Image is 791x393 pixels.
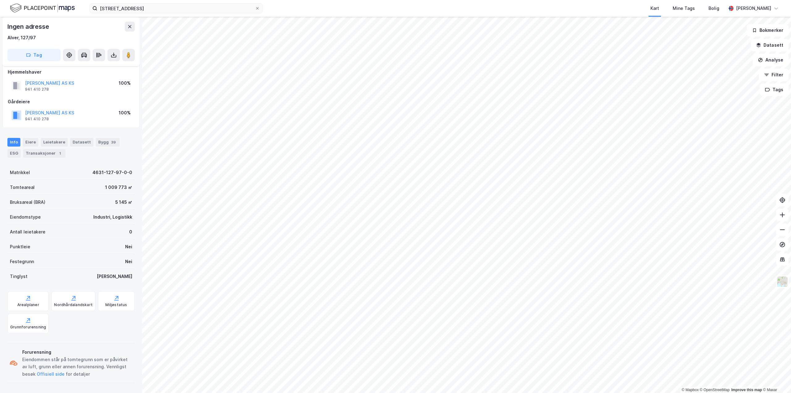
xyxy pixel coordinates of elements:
div: Leietakere [41,138,68,147]
div: 100% [119,109,131,117]
button: Bokmerker [747,24,789,36]
div: ESG [7,149,21,158]
div: Forurensning [22,348,132,356]
div: Eiendommen står på tomtegrunn som er påvirket av luft, grunn eller annen forurensning. Vennligst ... [22,356,132,378]
div: Bruksareal (BRA) [10,199,45,206]
div: Arealplaner [17,302,39,307]
div: Industri, Logistikk [93,213,132,221]
div: Eiere [23,138,38,147]
div: Tinglyst [10,273,27,280]
button: Tags [760,83,789,96]
div: Festegrunn [10,258,34,265]
div: Punktleie [10,243,30,250]
div: Grunnforurensning [10,325,46,330]
div: 100% [119,79,131,87]
div: Nei [125,258,132,265]
div: Hjemmelshaver [8,68,134,76]
div: 4631-127-97-0-0 [92,169,132,176]
button: Datasett [751,39,789,51]
div: Antall leietakere [10,228,45,236]
div: Info [7,138,20,147]
div: Kontrollprogram for chat [760,363,791,393]
button: Filter [759,69,789,81]
input: Søk på adresse, matrikkel, gårdeiere, leietakere eller personer [97,4,255,13]
div: [PERSON_NAME] [736,5,771,12]
a: Improve this map [731,388,762,392]
a: Mapbox [682,388,699,392]
div: Tomteareal [10,184,35,191]
button: Analyse [753,54,789,66]
div: Gårdeiere [8,98,134,105]
div: 1 009 773 ㎡ [105,184,132,191]
div: Ingen adresse [7,22,50,32]
div: 0 [129,228,132,236]
div: Nei [125,243,132,250]
a: OpenStreetMap [700,388,730,392]
div: Transaksjoner [23,149,66,158]
img: logo.f888ab2527a4732fd821a326f86c7f29.svg [10,3,75,14]
div: Bygg [96,138,120,147]
div: 941 410 278 [25,117,49,122]
div: Kart [650,5,659,12]
div: Matrikkel [10,169,30,176]
div: 1 [57,150,63,156]
div: Datasett [70,138,93,147]
div: 941 410 278 [25,87,49,92]
div: [PERSON_NAME] [97,273,132,280]
div: Nordhårdalandskart [54,302,93,307]
iframe: Chat Widget [760,363,791,393]
button: Tag [7,49,61,61]
div: Alver, 127/97 [7,34,36,41]
img: Z [776,276,788,288]
div: Miljøstatus [105,302,127,307]
div: Bolig [709,5,719,12]
div: 5 145 ㎡ [115,199,132,206]
div: Eiendomstype [10,213,41,221]
div: 39 [110,139,117,145]
div: Mine Tags [673,5,695,12]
